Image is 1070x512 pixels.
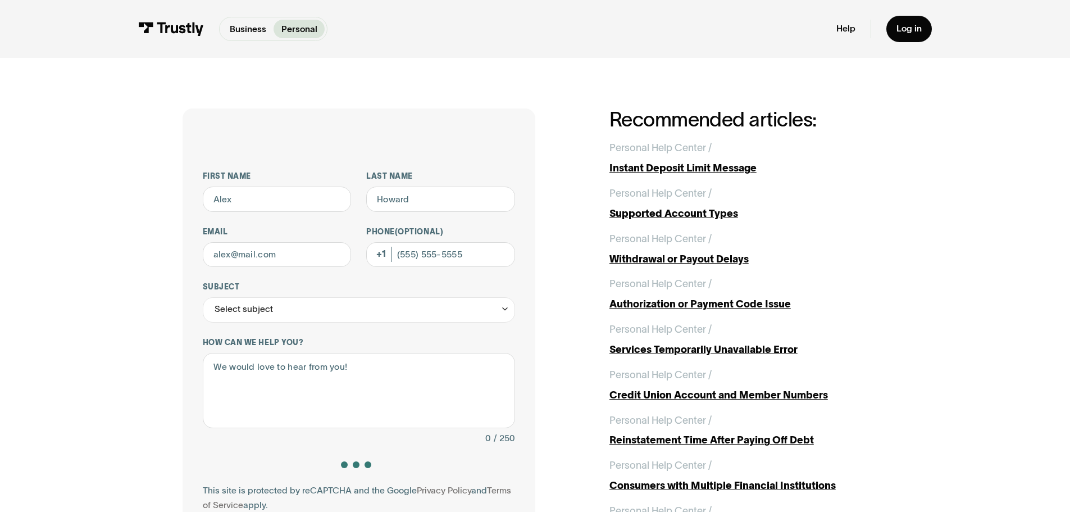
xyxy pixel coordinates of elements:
img: Trustly Logo [138,22,204,36]
p: Personal [281,22,317,36]
h2: Recommended articles: [609,108,888,130]
div: Personal Help Center / [609,186,712,201]
div: Services Temporarily Unavailable Error [609,342,888,357]
div: Supported Account Types [609,206,888,221]
label: How can we help you? [203,338,515,348]
input: (555) 555-5555 [366,242,515,268]
label: Subject [203,282,515,292]
div: Personal Help Center / [609,232,712,247]
a: Personal Help Center /Supported Account Types [609,186,888,221]
div: Authorization or Payment Code Issue [609,297,888,312]
div: Select subject [215,302,273,317]
label: Email [203,227,352,237]
input: alex@mail.com [203,242,352,268]
div: Personal Help Center / [609,277,712,292]
div: Credit Union Account and Member Numbers [609,388,888,403]
div: Log in [896,23,922,34]
label: First name [203,171,352,182]
a: Personal [274,20,325,38]
div: Personal Help Center / [609,368,712,383]
a: Log in [886,16,932,42]
label: Last name [366,171,515,182]
p: Business [230,22,266,36]
div: Personal Help Center / [609,458,712,473]
input: Howard [366,187,515,212]
div: Consumers with Multiple Financial Institutions [609,478,888,493]
a: Personal Help Center /Withdrawal or Payout Delays [609,232,888,267]
a: Help [836,23,855,34]
div: Personal Help Center / [609,322,712,337]
div: Instant Deposit Limit Message [609,161,888,176]
input: Alex [203,187,352,212]
a: Personal Help Center /Authorization or Payment Code Issue [609,277,888,312]
a: Personal Help Center /Credit Union Account and Member Numbers [609,368,888,403]
a: Personal Help Center /Reinstatement Time After Paying Off Debt [609,413,888,448]
div: / 250 [494,431,515,446]
a: Business [222,20,274,38]
div: Personal Help Center / [609,413,712,428]
div: 0 [485,431,491,446]
a: Personal Help Center /Consumers with Multiple Financial Institutions [609,458,888,493]
a: Privacy Policy [417,486,471,495]
div: Personal Help Center / [609,141,712,156]
a: Personal Help Center /Services Temporarily Unavailable Error [609,322,888,357]
a: Personal Help Center /Instant Deposit Limit Message [609,141,888,176]
span: (Optional) [395,228,443,236]
div: Withdrawal or Payout Delays [609,252,888,267]
div: Reinstatement Time After Paying Off Debt [609,433,888,448]
label: Phone [366,227,515,237]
